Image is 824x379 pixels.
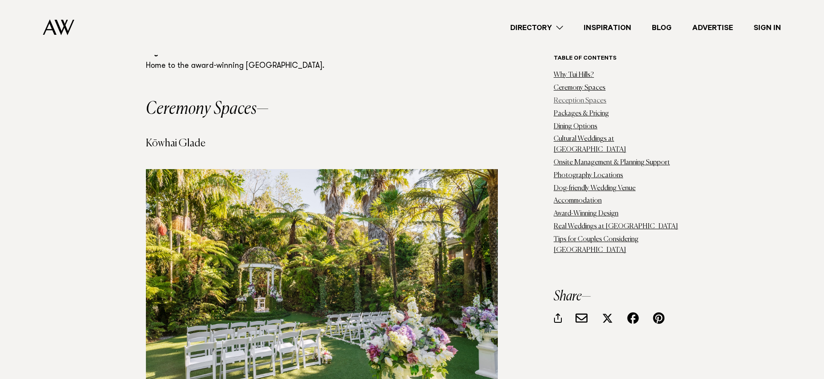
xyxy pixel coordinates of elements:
[554,110,609,117] a: Packages & Pricing
[554,72,594,79] a: Why Tui Hills?
[554,97,606,104] a: Reception Spaces
[554,123,597,130] a: Dining Options
[554,185,636,191] a: Dog-friendly Wedding Venue
[573,22,642,33] a: Inspiration
[146,100,498,118] h2: Ceremony Spaces
[146,45,498,73] p: Home to the award-winning [GEOGRAPHIC_DATA].
[554,236,639,254] a: Tips for Couples Considering [GEOGRAPHIC_DATA]
[743,22,791,33] a: Sign In
[43,19,74,35] img: Auckland Weddings Logo
[146,49,188,56] strong: Key Feature
[500,22,573,33] a: Directory
[554,85,606,91] a: Ceremony Spaces
[146,138,498,149] h4: Kōwhai Glade
[554,223,678,230] a: Real Weddings at [GEOGRAPHIC_DATA]
[554,172,623,179] a: Photography Locations
[554,55,678,63] h6: Table of contents
[554,197,602,204] a: Accommodation
[554,136,626,153] a: Cultural Weddings at [GEOGRAPHIC_DATA]
[554,210,618,217] a: Award-Winning Design
[554,159,670,166] a: Onsite Management & Planning Support
[554,290,678,303] h3: Share
[642,22,682,33] a: Blog
[682,22,743,33] a: Advertise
